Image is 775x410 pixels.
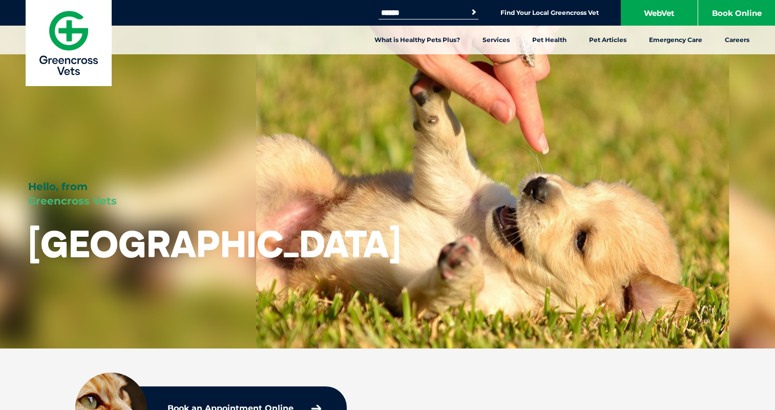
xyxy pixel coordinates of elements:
a: What is Healthy Pets Plus? [363,26,471,54]
button: Search [469,7,479,17]
a: Emergency Care [638,26,714,54]
span: Hello, from [28,180,88,193]
h1: [GEOGRAPHIC_DATA] [28,223,401,264]
a: Pet Articles [578,26,638,54]
a: Pet Health [521,26,578,54]
a: Services [471,26,521,54]
span: Greencross Vets [28,195,117,207]
a: Find Your Local Greencross Vet [500,9,599,17]
a: Careers [714,26,761,54]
